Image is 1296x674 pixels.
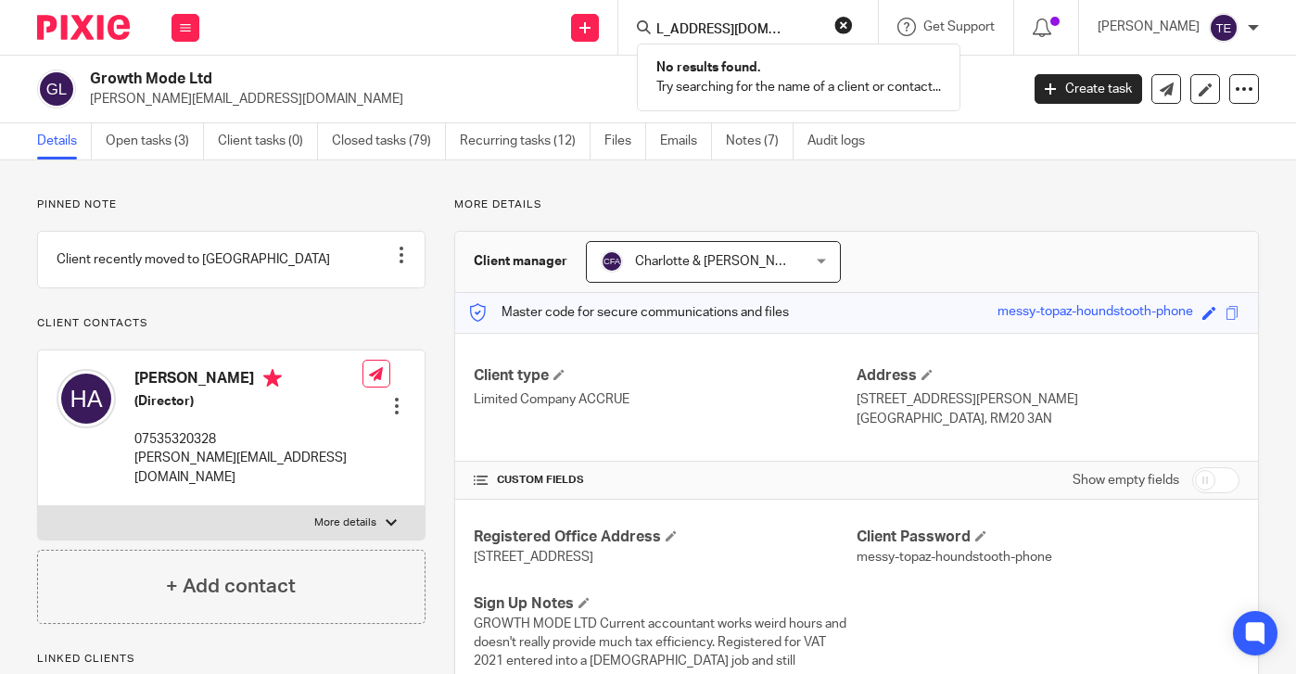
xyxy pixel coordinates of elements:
p: Master code for secure communications and files [469,303,789,322]
p: Limited Company ACCRUE [474,390,857,409]
span: Charlotte & [PERSON_NAME] Accrue [635,255,851,268]
p: Linked clients [37,652,426,667]
h4: Client Password [857,528,1239,547]
img: svg%3E [1209,13,1239,43]
a: Create task [1035,74,1142,104]
h4: Address [857,366,1239,386]
a: Closed tasks (79) [332,123,446,159]
a: Audit logs [807,123,879,159]
h4: Client type [474,366,857,386]
i: Primary [263,369,282,388]
p: More details [454,197,1259,212]
a: Client tasks (0) [218,123,318,159]
h5: (Director) [134,392,362,411]
p: 07535320328 [134,430,362,449]
h3: Client manager [474,252,567,271]
a: Open tasks (3) [106,123,204,159]
p: Client contacts [37,316,426,331]
p: [STREET_ADDRESS][PERSON_NAME] [857,390,1239,409]
a: Recurring tasks (12) [460,123,591,159]
span: Get Support [923,20,995,33]
h4: CUSTOM FIELDS [474,473,857,488]
a: Emails [660,123,712,159]
img: Pixie [37,15,130,40]
img: svg%3E [601,250,623,273]
p: [PERSON_NAME] [1098,18,1200,36]
h4: [PERSON_NAME] [134,369,362,392]
span: messy-topaz-houndstooth-phone [857,551,1052,564]
span: [STREET_ADDRESS] [474,551,593,564]
a: Files [604,123,646,159]
a: Details [37,123,92,159]
button: Clear [834,16,853,34]
img: svg%3E [57,369,116,428]
p: More details [314,515,376,530]
h4: + Add contact [166,572,296,601]
h4: Registered Office Address [474,528,857,547]
div: messy-topaz-houndstooth-phone [997,302,1193,324]
input: Search [655,22,822,39]
p: [PERSON_NAME][EMAIL_ADDRESS][DOMAIN_NAME] [90,90,1007,108]
p: [GEOGRAPHIC_DATA], RM20 3AN [857,410,1239,428]
p: [PERSON_NAME][EMAIL_ADDRESS][DOMAIN_NAME] [134,449,362,487]
img: svg%3E [37,70,76,108]
label: Show empty fields [1073,471,1179,490]
h4: Sign Up Notes [474,594,857,614]
p: Pinned note [37,197,426,212]
a: Notes (7) [726,123,794,159]
h2: Growth Mode Ltd [90,70,823,89]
